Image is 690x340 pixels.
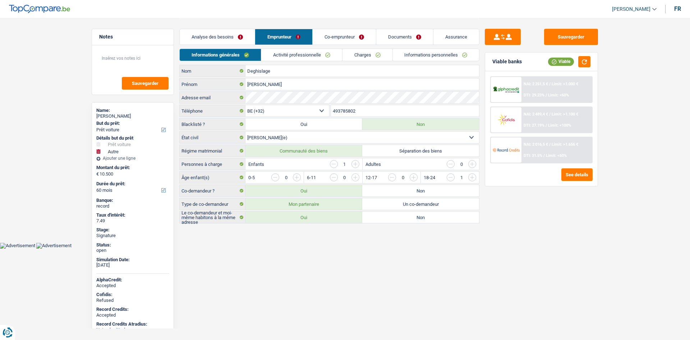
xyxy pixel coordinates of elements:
[458,162,465,167] div: 0
[96,165,168,171] label: Montant du prêt:
[261,49,342,61] a: Activité professionnelle
[96,181,168,187] label: Durée du prêt:
[341,162,348,167] div: 1
[96,198,169,203] div: Banque:
[96,108,169,113] div: Name:
[362,145,479,157] label: Séparation des biens
[96,242,169,248] div: Status:
[96,292,169,298] div: Cofidis:
[549,142,551,147] span: /
[548,93,569,98] span: Limit: <60%
[362,118,479,130] label: Non
[362,198,479,210] label: Un co-demandeur
[612,6,650,12] span: [PERSON_NAME]
[96,203,169,209] div: record
[365,162,381,167] label: Adultes
[96,135,169,141] div: Détails but du prêt
[548,123,571,128] span: Limit: <100%
[331,105,479,117] input: 401020304
[549,82,551,86] span: /
[180,118,245,130] label: Blacklisté ?
[493,86,519,94] img: AlphaCredit
[36,243,72,249] img: Advertisement
[96,257,169,263] div: Simulation Date:
[552,112,578,117] span: Limit: >1.100 €
[180,65,245,77] label: Nom
[180,212,245,223] label: Le co-demandeur et moi-même habitons à la même adresse
[180,29,255,45] a: Analyse des besoins
[245,185,362,196] label: Oui
[552,142,578,147] span: Limit: >1.656 €
[96,248,169,253] div: open
[96,321,169,327] div: Record Credits Atradius:
[245,118,362,130] label: Oui
[96,121,168,126] label: But du prêt:
[493,143,519,157] img: Record Credits
[524,82,548,86] span: NAI: 2 251,5 €
[245,212,362,223] label: Oui
[180,198,245,210] label: Type de co-demandeur
[9,5,70,13] img: TopCompare Logo
[180,172,245,183] label: Âge enfant(s)
[524,142,548,147] span: NAI: 2 016,5 €
[122,77,169,90] button: Sauvegarder
[180,132,245,143] label: État civil
[674,5,681,12] div: fr
[96,212,169,218] div: Taux d'intérêt:
[245,145,362,157] label: Communauté des biens
[548,58,574,65] div: Viable
[362,185,479,196] label: Non
[524,123,544,128] span: DTI: 27.19%
[313,29,376,45] a: Co-emprunteur
[180,78,245,90] label: Prénom
[99,34,166,40] h5: Notes
[96,227,169,233] div: Stage:
[96,307,169,312] div: Record Credits:
[549,112,551,117] span: /
[180,92,245,103] label: Adresse email
[96,218,169,224] div: 7.49
[180,145,245,157] label: Régime matrimonial
[493,113,519,126] img: Cofidis
[245,198,362,210] label: Mon partenaire
[96,113,169,119] div: [PERSON_NAME]
[524,153,542,158] span: DTI: 31.5%
[96,298,169,303] div: Refused
[362,212,479,223] label: Non
[248,175,255,180] label: 0-5
[546,123,547,128] span: /
[524,93,544,98] span: DTI: 29.23%
[283,175,289,180] div: 0
[606,3,657,15] a: [PERSON_NAME]
[248,162,264,167] label: Enfants
[552,82,578,86] span: Limit: >1.000 €
[180,105,245,117] label: Téléphone
[96,283,169,289] div: Accepted
[96,233,169,239] div: Signature
[393,49,479,61] a: Informations personnelles
[96,327,169,333] div: Not submitted
[492,59,522,65] div: Viable banks
[376,29,433,45] a: Documents
[524,112,548,117] span: NAI: 2 489,4 €
[96,171,99,177] span: €
[433,29,479,45] a: Assurance
[180,185,245,196] label: Co-demandeur ?
[132,81,158,86] span: Sauvegarder
[546,153,567,158] span: Limit: <60%
[96,312,169,318] div: Accepted
[342,49,392,61] a: Charges
[96,277,169,283] div: AlphaCredit:
[255,29,312,45] a: Emprunteur
[544,29,598,45] button: Sauvegarder
[546,93,547,98] span: /
[543,153,545,158] span: /
[96,262,169,268] div: [DATE]
[561,168,593,181] button: See details
[96,156,169,161] div: Ajouter une ligne
[180,158,245,170] label: Personnes à charge
[180,49,261,61] a: Informations générales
